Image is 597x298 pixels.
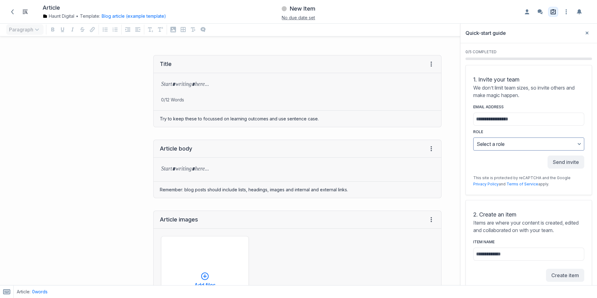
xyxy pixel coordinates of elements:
[473,212,584,218] div: 2. Create an item
[160,60,172,68] div: Title
[43,13,74,19] a: Haunt Digital
[473,175,584,187] div: This site is protected by reCAPTCHA and the Google and apply.
[477,141,505,147] span: Select a role
[473,77,584,83] div: 1. Invite your team
[535,7,545,17] button: Enable the commenting sidebar
[100,13,166,19] div: Blog article (example template)
[473,137,584,151] button: Select a role
[281,3,316,14] button: New Item
[5,23,45,36] div: Paragraph
[43,13,197,19] div: Template:
[154,111,441,127] div: Try to keep these to focussed on learning outcomes and use sentence case.
[160,216,198,223] div: Article images
[574,7,584,17] button: Toggle the notification sidebar
[102,13,166,19] button: Blog article (example template)
[154,97,441,103] p: 0/12 Words
[522,7,532,17] button: Enable the assignees sidebar
[428,60,435,68] span: Field menu
[473,104,584,110] label: Email address
[154,182,441,198] div: Remember: blog posts should include lists, headings, images and internal and external links.
[32,289,48,295] button: 0words
[428,216,435,223] span: Field menu
[7,7,18,17] a: Back
[194,282,215,287] p: Add files
[473,84,584,99] p: We don’t limit team sizes, so invite others and make magic happen.
[203,3,393,20] div: New ItemNo due date set
[282,15,315,20] span: No due date set
[17,289,30,295] span: Article :
[473,219,584,234] p: Items are where your content is created, edited and collaborated on with your team.
[32,289,48,294] span: 0 words
[20,7,30,17] button: Toggle Item List
[465,29,582,37] h2: Quick-start guide
[473,129,584,135] label: Role
[465,49,497,54] span: 0/5 completed
[428,145,435,152] span: Field menu
[43,4,60,12] h1: Article
[76,13,78,19] span: •
[290,5,315,12] h3: New Item
[282,14,315,21] button: No due date set
[548,7,558,17] a: Setup guide
[160,145,192,152] div: Article body
[507,182,538,186] a: Terms of Service
[473,239,584,245] label: Item name
[473,182,499,186] a: Privacy Policy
